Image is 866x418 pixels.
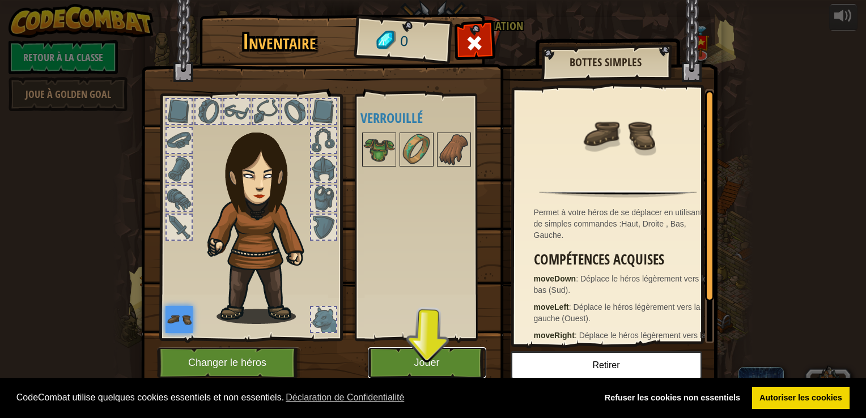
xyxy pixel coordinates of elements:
[553,56,659,69] h2: Bottes simples
[539,190,697,198] img: hr.png
[16,393,284,402] font: CodeCombat utilise quelques cookies essentiels et non essentiels.
[752,387,850,410] a: Autoriser les cookies
[569,302,574,312] span: :
[534,274,708,295] span: Déplace le héros légèrement vers le bas (Sud).
[511,351,702,379] button: Retirer
[576,274,580,283] span: :
[581,97,655,171] img: portrait.png
[534,252,708,267] h3: Compétences acquises
[202,116,324,324] img: guardian_hair.png
[157,347,301,378] button: Changer le héros
[534,207,708,241] div: Permet à votre héros de se déplacer en utilisant de simples commandes :Haut, Droite , Bas, Gauche.
[534,331,575,340] strong: moveRight
[207,30,352,54] h1: Inventaire
[534,274,576,283] strong: moveDown
[360,110,503,125] h4: Verrouillé
[165,306,193,333] img: portrait.png
[597,387,748,410] a: Refuser les cookies
[284,389,406,406] a: En savoir plus sur les cookies
[534,302,701,323] span: Déplace le héros légèrement vers la gauche (Ouest).
[363,134,395,165] img: portrait.png
[534,302,569,312] strong: moveLeft
[575,331,579,340] span: :
[368,347,486,378] button: Jouer
[438,134,470,165] img: portrait.png
[401,134,432,165] img: portrait.png
[534,331,706,351] span: Déplace le héros légèrement vers la droite (Est).
[399,31,409,52] span: 0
